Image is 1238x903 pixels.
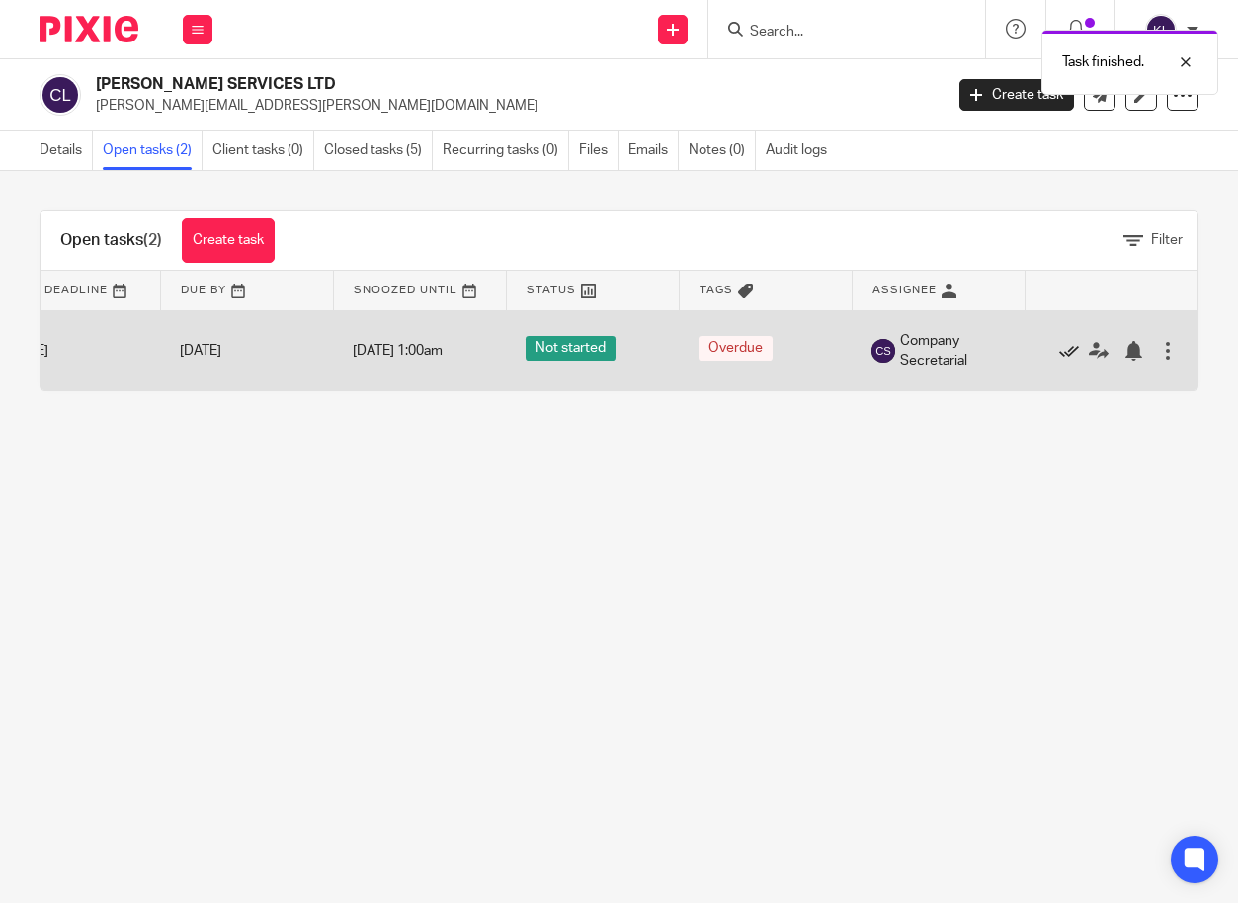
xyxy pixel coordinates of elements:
[871,339,895,363] img: svg%3E
[40,16,138,42] img: Pixie
[579,131,619,170] a: Files
[443,131,569,170] a: Recurring tasks (0)
[526,336,616,361] span: Not started
[182,218,275,263] a: Create task
[527,285,576,295] span: Status
[689,131,756,170] a: Notes (0)
[143,232,162,248] span: (2)
[959,79,1074,111] a: Create task
[1145,14,1177,45] img: svg%3E
[628,131,679,170] a: Emails
[60,230,162,251] h1: Open tasks
[96,96,930,116] p: [PERSON_NAME][EMAIL_ADDRESS][PERSON_NAME][DOMAIN_NAME]
[354,285,457,295] span: Snoozed Until
[700,285,733,295] span: Tags
[1151,233,1183,247] span: Filter
[1062,52,1144,72] p: Task finished.
[180,344,221,358] span: [DATE]
[699,336,773,361] span: Overdue
[324,131,433,170] a: Closed tasks (5)
[40,131,93,170] a: Details
[40,74,81,116] img: svg%3E
[766,131,837,170] a: Audit logs
[1059,341,1089,361] a: Mark as done
[103,131,203,170] a: Open tasks (2)
[212,131,314,170] a: Client tasks (0)
[353,344,443,358] span: [DATE] 1:00am
[900,331,1005,371] span: Company Secretarial
[96,74,763,95] h2: [PERSON_NAME] SERVICES LTD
